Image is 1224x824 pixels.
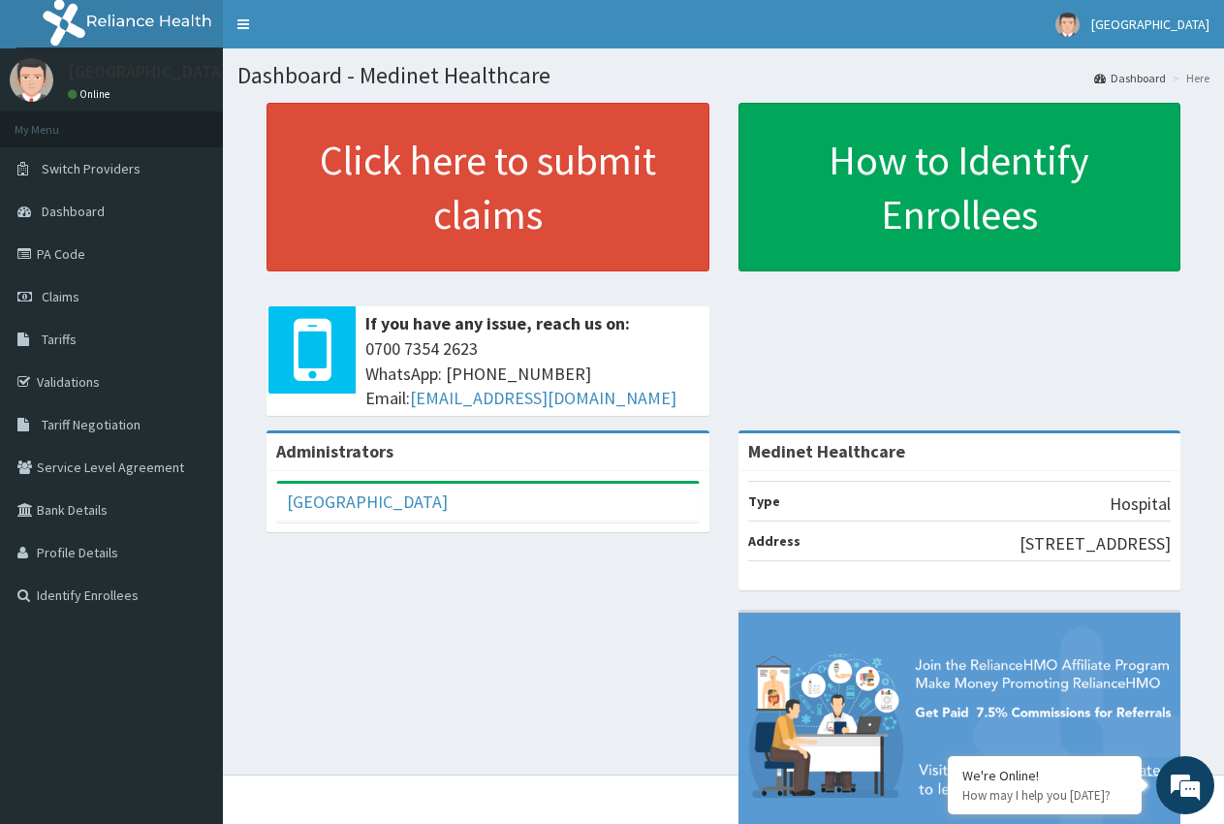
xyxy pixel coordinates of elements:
[1055,13,1080,37] img: User Image
[42,203,105,220] span: Dashboard
[42,288,79,305] span: Claims
[42,160,141,177] span: Switch Providers
[42,416,141,433] span: Tariff Negotiation
[365,336,700,411] span: 0700 7354 2623 WhatsApp: [PHONE_NUMBER] Email:
[287,491,448,513] a: [GEOGRAPHIC_DATA]
[267,103,709,271] a: Click here to submit claims
[410,387,676,409] a: [EMAIL_ADDRESS][DOMAIN_NAME]
[276,440,393,462] b: Administrators
[748,492,780,510] b: Type
[1168,70,1209,86] li: Here
[748,532,800,550] b: Address
[365,312,630,334] b: If you have any issue, reach us on:
[738,103,1181,271] a: How to Identify Enrollees
[42,331,77,348] span: Tariffs
[1091,16,1209,33] span: [GEOGRAPHIC_DATA]
[68,63,228,80] p: [GEOGRAPHIC_DATA]
[10,58,53,102] img: User Image
[237,63,1209,88] h1: Dashboard - Medinet Healthcare
[748,440,905,462] strong: Medinet Healthcare
[962,787,1127,804] p: How may I help you today?
[962,767,1127,784] div: We're Online!
[1094,70,1166,86] a: Dashboard
[1110,491,1171,517] p: Hospital
[68,87,114,101] a: Online
[1020,531,1171,556] p: [STREET_ADDRESS]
